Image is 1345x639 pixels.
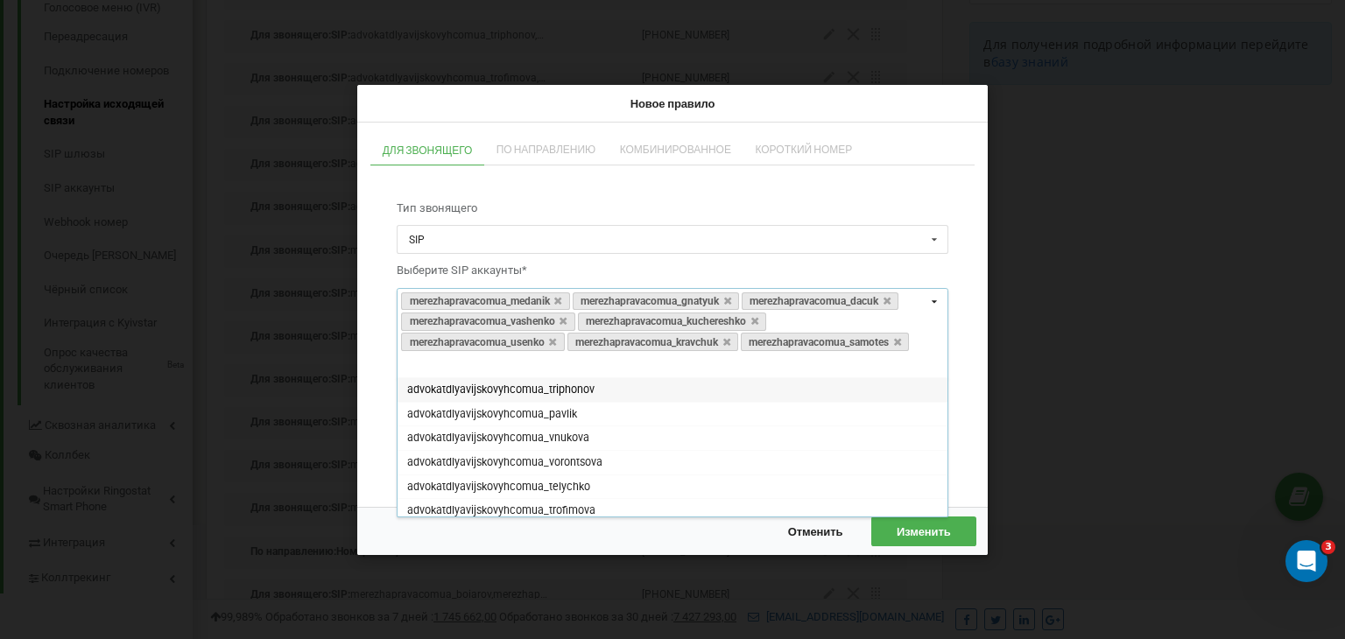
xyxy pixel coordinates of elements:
[788,523,843,537] span: Отменить
[407,454,602,467] span: advokatdlyavijskovyhcomua_vorontsova
[771,516,860,545] button: Отменить
[397,263,527,277] span: Выберите SIP аккаунты*
[401,333,564,351] a: merezhapravacomua_usenko
[741,333,909,351] a: merezhapravacomua_samotes
[578,312,766,331] a: merezhapravacomua_kuchereshko
[383,145,473,156] span: Для звонящего
[407,382,595,395] span: advokatdlyavijskovyhcomua_triphonov
[407,406,577,419] span: advokatdlyavijskovyhcomua_pavlik
[407,430,589,443] span: advokatdlyavijskovyhcomua_vnukova
[897,523,951,537] span: Изменить
[567,333,738,351] a: merezhapravacomua_kravchuk
[620,144,731,155] span: Комбинированное
[871,516,976,545] button: Изменить
[573,291,739,310] a: merezhapravacomua_gnatyuk
[401,312,574,331] a: merezhapravacomua_vashenko
[755,144,852,155] span: Короткий номер
[1285,540,1327,582] iframe: Intercom live chat
[742,291,898,310] a: merezhapravacomua_dacuk
[397,201,477,214] span: Тип звонящего
[1321,540,1335,554] span: 3
[401,291,569,310] a: merezhapravacomua_medanik
[630,95,715,109] span: Новое правило
[407,479,590,492] span: advokatdlyavijskovyhcomua_telychko
[409,235,425,245] div: SIP
[407,502,595,516] span: advokatdlyavijskovyhcomua_trofimova
[496,144,596,155] span: По направлению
